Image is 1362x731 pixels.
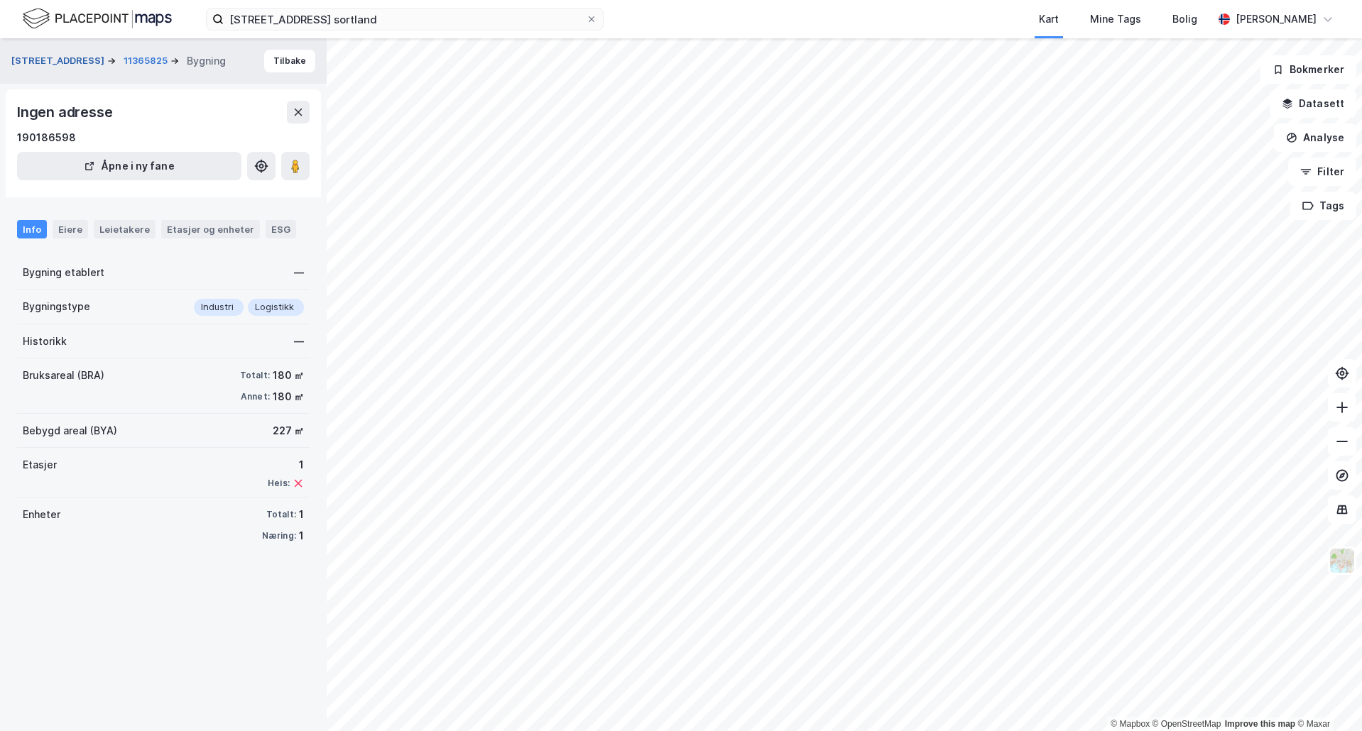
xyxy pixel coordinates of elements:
div: — [294,333,304,350]
div: Eiere [53,220,88,238]
button: Tilbake [264,50,315,72]
div: 180 ㎡ [273,388,304,405]
img: Z [1329,547,1356,574]
div: Bygning [187,53,226,70]
div: Bygningstype [23,298,90,315]
iframe: Chat Widget [1291,663,1362,731]
div: Etasjer og enheter [167,223,254,236]
div: Totalt: [266,509,296,520]
button: Tags [1290,192,1356,220]
div: Bolig [1172,11,1197,28]
div: Næring: [262,530,296,542]
div: ESG [266,220,296,238]
div: Totalt: [240,370,270,381]
button: Bokmerker [1260,55,1356,84]
div: Enheter [23,506,60,523]
div: Kontrollprogram for chat [1291,663,1362,731]
div: Annet: [241,391,270,402]
div: 1 [299,527,304,544]
button: Analyse [1274,123,1356,152]
button: Datasett [1270,89,1356,118]
div: Info [17,220,47,238]
a: OpenStreetMap [1153,719,1221,729]
div: 227 ㎡ [273,422,304,439]
div: Kart [1039,11,1059,28]
div: 190186598 [17,129,76,146]
div: 1 [299,506,304,523]
button: Filter [1288,158,1356,186]
div: Heis: [268,478,290,489]
button: Åpne i ny fane [17,152,241,180]
img: logo.f888ab2527a4732fd821a326f86c7f29.svg [23,6,172,31]
div: Mine Tags [1090,11,1141,28]
a: Improve this map [1225,719,1295,729]
div: Historikk [23,333,67,350]
div: Bygning etablert [23,264,104,281]
a: Mapbox [1111,719,1150,729]
div: Leietakere [94,220,156,238]
div: Bebygd areal (BYA) [23,422,117,439]
div: Etasjer [23,456,57,473]
div: — [294,264,304,281]
div: Ingen adresse [17,101,115,123]
div: [PERSON_NAME] [1236,11,1317,28]
input: Søk på adresse, matrikkel, gårdeiere, leietakere eller personer [224,9,586,30]
div: Bruksareal (BRA) [23,367,104,384]
button: 11365825 [124,54,170,68]
button: [STREET_ADDRESS] [11,54,107,68]
div: 1 [268,456,304,473]
div: 180 ㎡ [273,367,304,384]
